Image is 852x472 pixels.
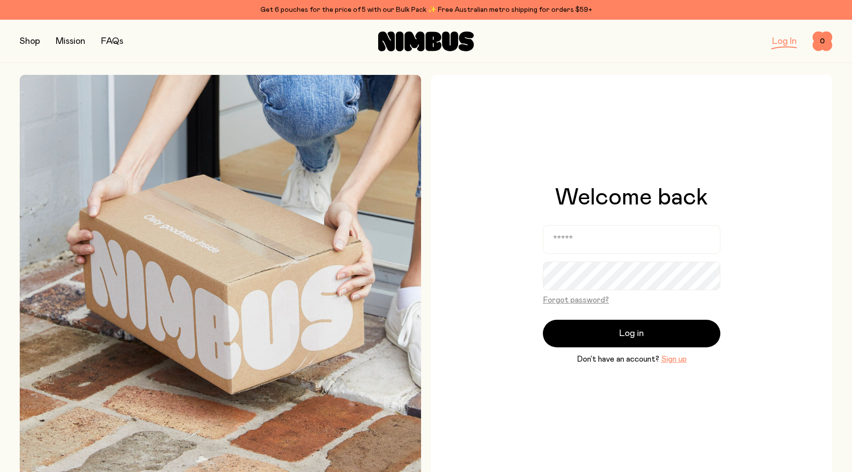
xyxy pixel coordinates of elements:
[543,294,609,306] button: Forgot password?
[577,353,659,365] span: Don’t have an account?
[619,327,644,340] span: Log in
[543,320,720,347] button: Log in
[56,37,85,46] a: Mission
[555,186,708,209] h1: Welcome back
[101,37,123,46] a: FAQs
[813,32,832,51] button: 0
[772,37,797,46] a: Log In
[661,353,687,365] button: Sign up
[20,4,832,16] div: Get 6 pouches for the price of 5 with our Bulk Pack ✨ Free Australian metro shipping for orders $59+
